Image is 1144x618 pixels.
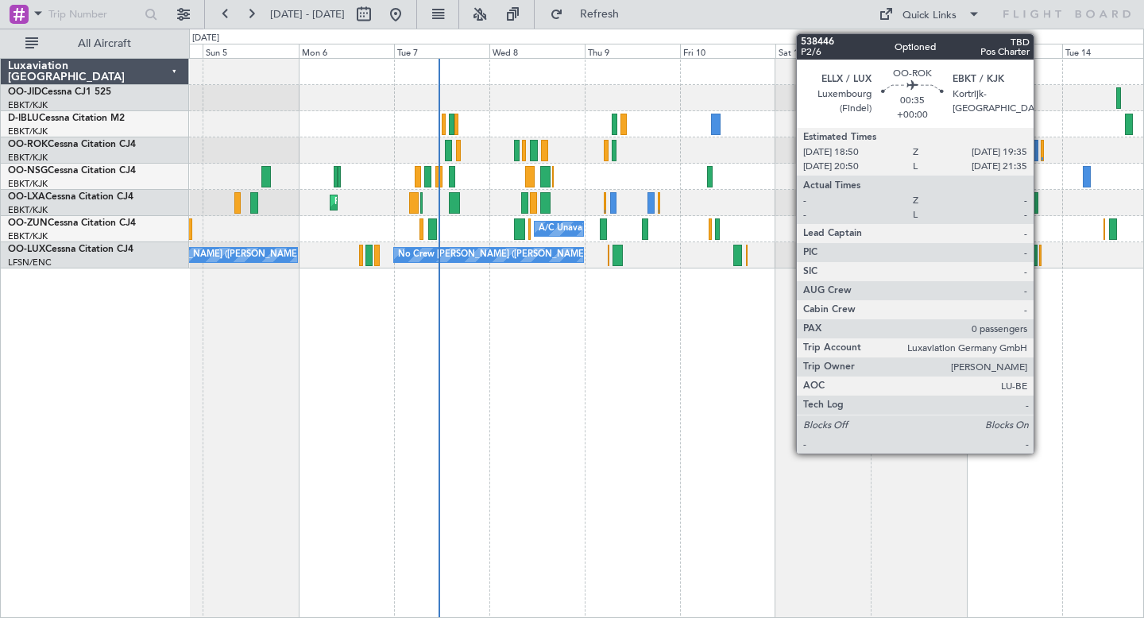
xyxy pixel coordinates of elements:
[871,2,988,27] button: Quick Links
[111,243,302,267] div: No Crew [PERSON_NAME] ([PERSON_NAME])
[8,114,39,123] span: D-IBLU
[8,257,52,268] a: LFSN/ENC
[203,44,298,58] div: Sun 5
[8,114,125,123] a: D-IBLUCessna Citation M2
[8,87,111,97] a: OO-JIDCessna CJ1 525
[489,44,585,58] div: Wed 8
[8,218,48,228] span: OO-ZUN
[543,2,638,27] button: Refresh
[8,152,48,164] a: EBKT/KJK
[48,2,140,26] input: Trip Number
[967,44,1062,58] div: Mon 13
[8,140,136,149] a: OO-ROKCessna Citation CJ4
[871,44,966,58] div: Sun 12
[394,44,489,58] div: Tue 7
[334,191,520,214] div: Planned Maint Kortrijk-[GEOGRAPHIC_DATA]
[8,230,48,242] a: EBKT/KJK
[8,245,45,254] span: OO-LUX
[8,99,48,111] a: EBKT/KJK
[8,87,41,97] span: OO-JID
[8,204,48,216] a: EBKT/KJK
[8,245,133,254] a: OO-LUXCessna Citation CJ4
[192,32,219,45] div: [DATE]
[8,192,45,202] span: OO-LXA
[8,192,133,202] a: OO-LXACessna Citation CJ4
[8,166,136,176] a: OO-NSGCessna Citation CJ4
[398,243,589,267] div: No Crew [PERSON_NAME] ([PERSON_NAME])
[566,9,633,20] span: Refresh
[299,44,394,58] div: Mon 6
[270,7,345,21] span: [DATE] - [DATE]
[775,44,871,58] div: Sat 11
[585,44,680,58] div: Thu 9
[539,217,792,241] div: A/C Unavailable [GEOGRAPHIC_DATA]-[GEOGRAPHIC_DATA]
[902,8,957,24] div: Quick Links
[8,166,48,176] span: OO-NSG
[17,31,172,56] button: All Aircraft
[8,126,48,137] a: EBKT/KJK
[680,44,775,58] div: Fri 10
[8,178,48,190] a: EBKT/KJK
[8,218,136,228] a: OO-ZUNCessna Citation CJ4
[8,140,48,149] span: OO-ROK
[41,38,168,49] span: All Aircraft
